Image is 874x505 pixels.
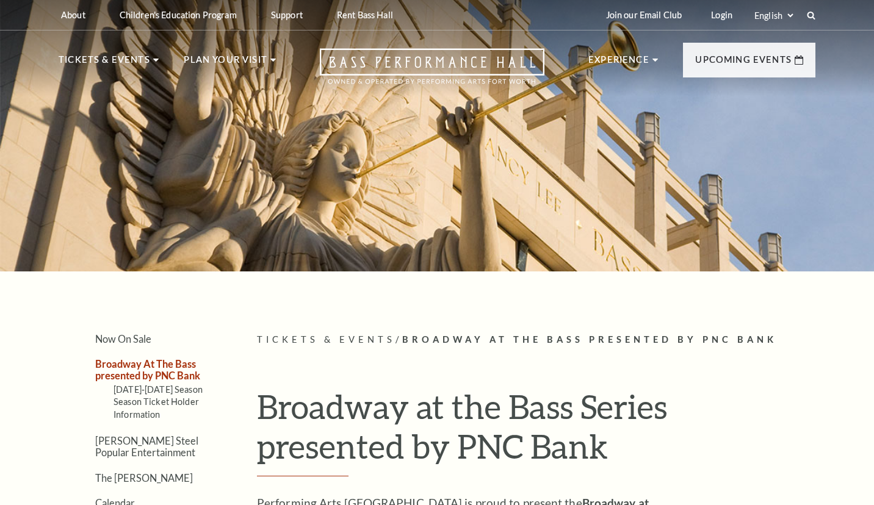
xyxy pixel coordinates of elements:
a: Season Ticket Holder Information [114,396,199,419]
p: Plan Your Visit [184,52,267,74]
h1: Broadway at the Bass Series presented by PNC Bank [257,387,815,476]
span: Tickets & Events [257,334,395,345]
a: Now On Sale [95,333,151,345]
p: / [257,332,815,348]
p: Tickets & Events [59,52,150,74]
p: Upcoming Events [695,52,792,74]
a: [DATE]-[DATE] Season [114,384,203,395]
span: Broadway At The Bass presented by PNC Bank [402,334,777,345]
a: [PERSON_NAME] Steel Popular Entertainment [95,435,198,458]
p: Rent Bass Hall [337,10,393,20]
p: Children's Education Program [120,10,237,20]
p: Experience [588,52,649,74]
p: About [61,10,85,20]
a: Broadway At The Bass presented by PNC Bank [95,358,200,381]
a: The [PERSON_NAME] [95,472,193,484]
p: Support [271,10,303,20]
select: Select: [752,10,795,21]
